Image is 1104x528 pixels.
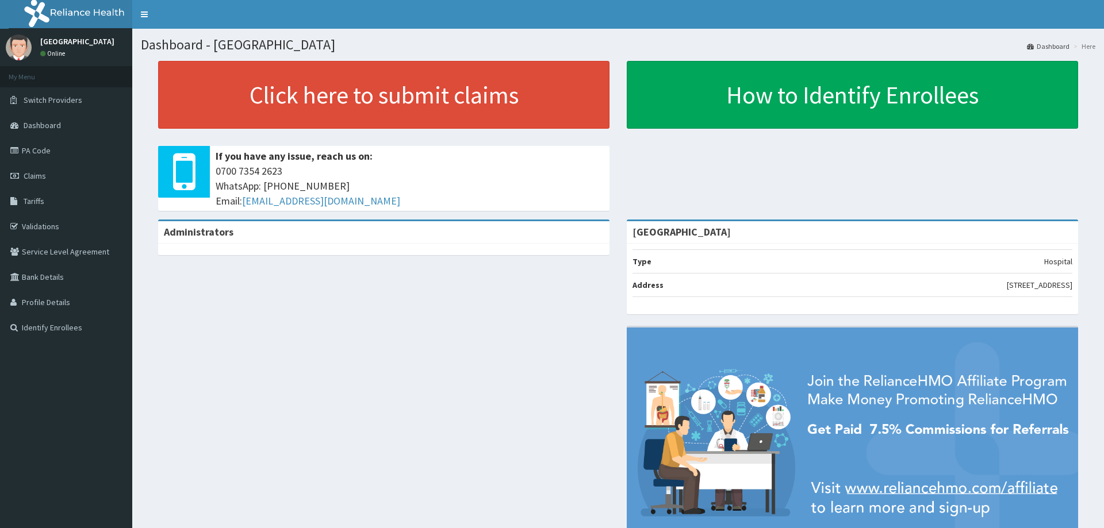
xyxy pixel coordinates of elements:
[627,61,1078,129] a: How to Identify Enrollees
[158,61,609,129] a: Click here to submit claims
[24,120,61,130] span: Dashboard
[24,196,44,206] span: Tariffs
[1027,41,1069,51] a: Dashboard
[40,37,114,45] p: [GEOGRAPHIC_DATA]
[242,194,400,207] a: [EMAIL_ADDRESS][DOMAIN_NAME]
[632,280,664,290] b: Address
[40,49,68,57] a: Online
[1007,279,1072,291] p: [STREET_ADDRESS]
[632,256,651,267] b: Type
[216,149,373,163] b: If you have any issue, reach us on:
[1071,41,1095,51] li: Here
[6,34,32,60] img: User Image
[24,95,82,105] span: Switch Providers
[24,171,46,181] span: Claims
[1044,256,1072,267] p: Hospital
[164,225,233,238] b: Administrators
[141,37,1095,52] h1: Dashboard - [GEOGRAPHIC_DATA]
[216,164,604,208] span: 0700 7354 2623 WhatsApp: [PHONE_NUMBER] Email:
[632,225,731,238] strong: [GEOGRAPHIC_DATA]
